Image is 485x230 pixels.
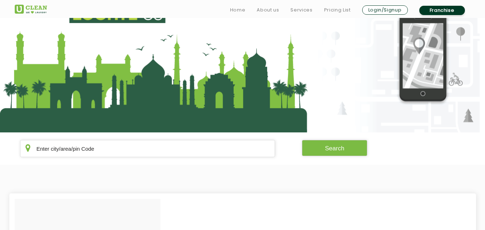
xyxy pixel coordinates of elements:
a: Login/Signup [362,5,408,15]
img: UClean Laundry and Dry Cleaning [15,5,47,14]
a: Services [290,6,312,14]
input: Enter city/area/pin Code [20,140,275,157]
a: Franchise [419,6,465,15]
a: About us [257,6,279,14]
button: Search [302,140,367,156]
a: Home [230,6,246,14]
a: Pricing List [324,6,351,14]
